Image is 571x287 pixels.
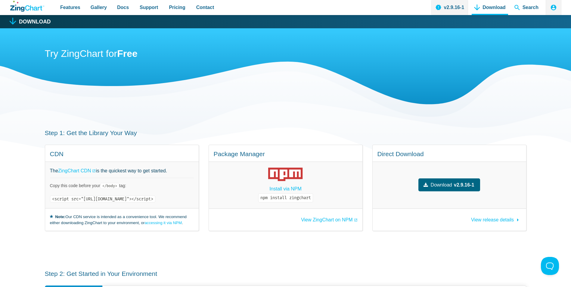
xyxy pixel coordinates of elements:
[214,150,358,158] h4: Package Manager
[541,257,559,275] iframe: Toggle Customer Support
[431,181,452,189] span: Download
[144,221,182,225] a: accessing it via NPM
[269,185,302,193] a: Install via NPM
[377,150,521,158] h4: Direct Download
[301,218,357,222] a: View ZingChart on NPM
[471,217,514,222] span: View release details
[50,183,194,189] p: Copy this code before your tag:
[258,193,313,202] code: npm install zingchart
[50,196,155,202] code: <script src="[URL][DOMAIN_NAME]"></script>
[140,3,158,11] span: Support
[91,3,107,11] span: Gallery
[454,181,474,189] strong: v2.9.16-1
[196,3,214,11] span: Contact
[50,150,194,158] h4: CDN
[471,214,521,222] a: View release details
[60,3,80,11] span: Features
[100,183,119,189] code: </body>
[58,167,96,175] a: ZingChart CDN
[45,48,526,61] h2: Try ZingChart for
[117,3,129,11] span: Docs
[50,167,194,175] p: The is the quickest way to get started.
[10,1,44,12] a: ZingChart Logo. Click to return to the homepage
[45,270,526,278] h3: Step 2: Get Started in Your Environment
[19,19,51,25] h1: Download
[117,48,138,59] strong: Free
[169,3,185,11] span: Pricing
[55,214,65,219] strong: Note:
[418,178,480,191] a: Downloadv2.9.16-1
[50,213,194,226] small: Our CDN service is intended as a convenience tool. We recommend either downloading ZingChart to y...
